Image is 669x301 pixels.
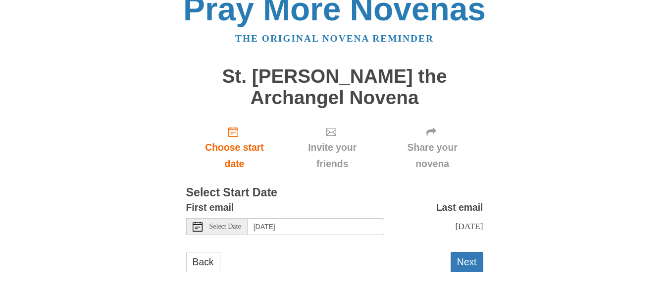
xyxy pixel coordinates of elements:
[451,252,483,272] button: Next
[186,66,483,108] h1: St. [PERSON_NAME] the Archangel Novena
[209,223,241,230] span: Select Date
[186,186,483,199] h3: Select Start Date
[455,221,483,231] span: [DATE]
[186,199,234,216] label: First email
[392,139,473,172] span: Share your novena
[186,252,220,272] a: Back
[283,118,381,177] div: Click "Next" to confirm your start date first.
[235,33,434,44] a: The original novena reminder
[186,118,283,177] a: Choose start date
[196,139,273,172] span: Choose start date
[436,199,483,216] label: Last email
[382,118,483,177] div: Click "Next" to confirm your start date first.
[293,139,371,172] span: Invite your friends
